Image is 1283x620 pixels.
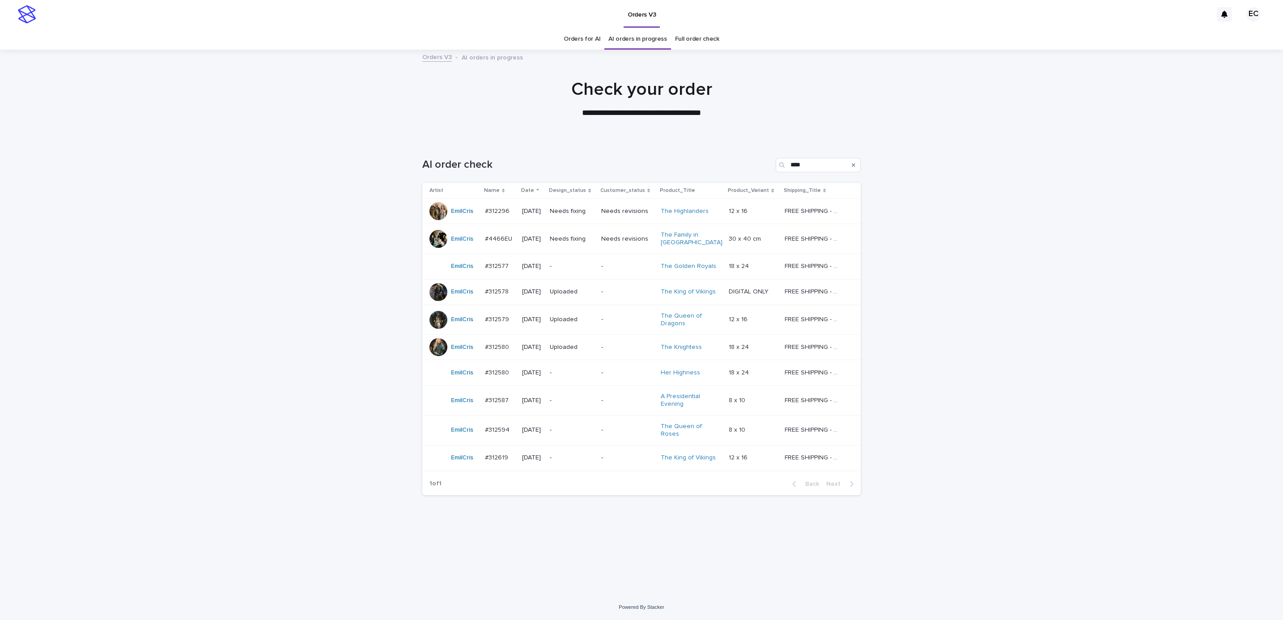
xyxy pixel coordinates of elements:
[485,342,511,351] p: #312580
[785,395,842,404] p: FREE SHIPPING - preview in 1-2 business days, after your approval delivery will take 5-10 b.d.
[451,235,473,243] a: EmilCris
[522,208,543,215] p: [DATE]
[729,286,770,296] p: DIGITAL ONLY
[451,344,473,351] a: EmilCris
[522,344,543,351] p: [DATE]
[550,208,594,215] p: Needs fixing
[422,199,861,224] tr: EmilCris #312296#312296 [DATE]Needs fixingNeeds revisionsThe Highlanders 12 x 1612 x 16 FREE SHIP...
[661,369,700,377] a: Her Highness
[422,305,861,335] tr: EmilCris #312579#312579 [DATE]Uploaded-The Queen of Dragons 12 x 1612 x 16 FREE SHIPPING - previe...
[451,454,473,462] a: EmilCris
[550,344,594,351] p: Uploaded
[785,425,842,434] p: FREE SHIPPING - preview in 1-2 business days, after your approval delivery will take 5-10 b.d.
[522,288,543,296] p: [DATE]
[601,208,654,215] p: Needs revisions
[485,206,511,215] p: #312296
[785,342,842,351] p: FREE SHIPPING - preview in 1-2 business days, after your approval delivery will take 5-10 b.d.
[729,367,751,377] p: 18 x 24
[785,206,842,215] p: FREE SHIPPING - preview in 1-2 business days, after your approval delivery will take 5-10 b.d.
[729,342,751,351] p: 18 x 24
[484,186,500,195] p: Name
[422,79,861,100] h1: Check your order
[823,480,861,488] button: Next
[826,481,846,487] span: Next
[800,481,819,487] span: Back
[661,288,716,296] a: The King of Vikings
[619,604,664,610] a: Powered By Stacker
[422,51,452,62] a: Orders V3
[550,316,594,323] p: Uploaded
[729,234,763,243] p: 30 x 40 cm
[661,208,709,215] a: The Highlanders
[661,344,702,351] a: The Knightess
[601,397,654,404] p: -
[729,425,747,434] p: 8 x 10
[451,208,473,215] a: EmilCris
[422,158,772,171] h1: AI order check
[485,425,511,434] p: #312594
[785,286,842,296] p: FREE SHIPPING - preview in 1-2 business days, after your approval delivery will take 5-10 b.d.
[422,335,861,360] tr: EmilCris #312580#312580 [DATE]Uploaded-The Knightess 18 x 2418 x 24 FREE SHIPPING - preview in 1-...
[675,29,719,50] a: Full order check
[451,316,473,323] a: EmilCris
[785,314,842,323] p: FREE SHIPPING - preview in 1-2 business days, after your approval delivery will take 5-10 b.d.
[600,186,645,195] p: Customer_status
[485,452,510,462] p: #312619
[601,369,654,377] p: -
[422,279,861,305] tr: EmilCris #312578#312578 [DATE]Uploaded-The King of Vikings DIGITAL ONLYDIGITAL ONLY FREE SHIPPING...
[784,186,821,195] p: Shipping_Title
[550,426,594,434] p: -
[785,452,842,462] p: FREE SHIPPING - preview in 1-2 business days, after your approval delivery will take 5-10 b.d.
[485,261,510,270] p: #312577
[661,312,717,327] a: The Queen of Dragons
[422,254,861,279] tr: EmilCris #312577#312577 [DATE]--The Golden Royals 18 x 2418 x 24 FREE SHIPPING - preview in 1-2 b...
[422,445,861,471] tr: EmilCris #312619#312619 [DATE]--The King of Vikings 12 x 1612 x 16 FREE SHIPPING - preview in 1-2...
[451,369,473,377] a: EmilCris
[550,397,594,404] p: -
[550,263,594,270] p: -
[550,235,594,243] p: Needs fixing
[601,316,654,323] p: -
[522,397,543,404] p: [DATE]
[422,473,449,495] p: 1 of 1
[729,452,749,462] p: 12 x 16
[522,369,543,377] p: [DATE]
[601,344,654,351] p: -
[522,263,543,270] p: [DATE]
[601,454,654,462] p: -
[729,314,749,323] p: 12 x 16
[661,231,722,246] a: The Family in [GEOGRAPHIC_DATA]
[601,263,654,270] p: -
[661,263,716,270] a: The Golden Royals
[776,158,861,172] input: Search
[422,224,861,254] tr: EmilCris #4466EU#4466EU [DATE]Needs fixingNeeds revisionsThe Family in [GEOGRAPHIC_DATA] 30 x 40 ...
[661,423,717,438] a: The Queen of Roses
[451,263,473,270] a: EmilCris
[785,234,842,243] p: FREE SHIPPING - preview in 1-2 business days, after your approval delivery will take 6-10 busines...
[564,29,600,50] a: Orders for AI
[485,395,510,404] p: #312587
[728,186,769,195] p: Product_Variant
[661,393,717,408] a: A Presidential Evening
[1246,7,1261,21] div: EC
[729,395,747,404] p: 8 x 10
[549,186,586,195] p: Design_status
[601,235,654,243] p: Needs revisions
[785,367,842,377] p: FREE SHIPPING - preview in 1-2 business days, after your approval delivery will take 5-10 b.d.
[660,186,695,195] p: Product_Title
[451,426,473,434] a: EmilCris
[729,206,749,215] p: 12 x 16
[18,5,36,23] img: stacker-logo-s-only.png
[451,288,473,296] a: EmilCris
[550,369,594,377] p: -
[422,415,861,445] tr: EmilCris #312594#312594 [DATE]--The Queen of Roses 8 x 108 x 10 FREE SHIPPING - preview in 1-2 bu...
[608,29,667,50] a: AI orders in progress
[422,360,861,386] tr: EmilCris #312580#312580 [DATE]--Her Highness 18 x 2418 x 24 FREE SHIPPING - preview in 1-2 busine...
[522,454,543,462] p: [DATE]
[462,52,523,62] p: AI orders in progress
[601,288,654,296] p: -
[550,454,594,462] p: -
[785,480,823,488] button: Back
[429,186,443,195] p: Artist
[485,367,511,377] p: #312580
